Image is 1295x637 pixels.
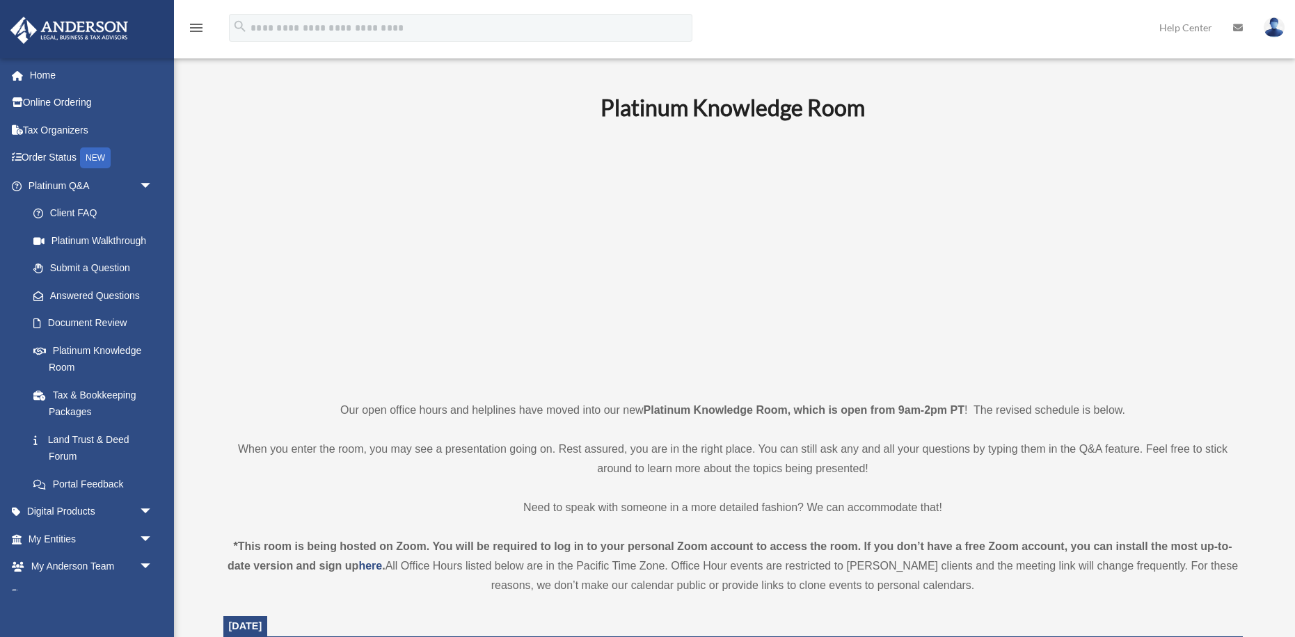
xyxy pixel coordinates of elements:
[188,19,205,36] i: menu
[19,337,167,381] a: Platinum Knowledge Room
[223,440,1243,478] p: When you enter the room, you may see a presentation going on. Rest assured, you are in the right ...
[10,172,174,200] a: Platinum Q&Aarrow_drop_down
[19,282,174,309] a: Answered Questions
[223,498,1243,517] p: Need to speak with someone in a more detailed fashion? We can accommodate that!
[19,381,174,426] a: Tax & Bookkeeping Packages
[80,147,111,168] div: NEW
[10,89,174,117] a: Online Ordering
[19,426,174,470] a: Land Trust & Deed Forum
[188,24,205,36] a: menu
[229,620,262,631] span: [DATE]
[19,309,174,337] a: Document Review
[232,19,248,34] i: search
[358,560,382,572] a: here
[19,470,174,498] a: Portal Feedback
[228,540,1232,572] strong: *This room is being hosted on Zoom. You will be required to log in to your personal Zoom account ...
[10,61,174,89] a: Home
[223,537,1243,595] div: All Office Hours listed below are in the Pacific Time Zone. Office Hour events are restricted to ...
[19,255,174,282] a: Submit a Question
[223,401,1243,420] p: Our open office hours and helplines have moved into our new ! The revised schedule is below.
[601,94,865,121] b: Platinum Knowledge Room
[10,525,174,553] a: My Entitiesarrow_drop_down
[139,525,167,554] span: arrow_drop_down
[10,144,174,172] a: Order StatusNEW
[139,498,167,526] span: arrow_drop_down
[1264,17,1285,38] img: User Pic
[10,116,174,144] a: Tax Organizers
[10,580,174,608] a: My Documentsarrow_drop_down
[19,227,174,255] a: Platinum Walkthrough
[139,553,167,581] span: arrow_drop_down
[382,560,385,572] strong: .
[6,17,132,44] img: Anderson Advisors Platinum Portal
[524,140,942,375] iframe: 231110_Toby_KnowledgeRoom
[139,172,167,200] span: arrow_drop_down
[10,498,174,526] a: Digital Productsarrow_drop_down
[644,404,964,416] strong: Platinum Knowledge Room, which is open from 9am-2pm PT
[19,200,174,227] a: Client FAQ
[10,553,174,581] a: My Anderson Teamarrow_drop_down
[139,580,167,608] span: arrow_drop_down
